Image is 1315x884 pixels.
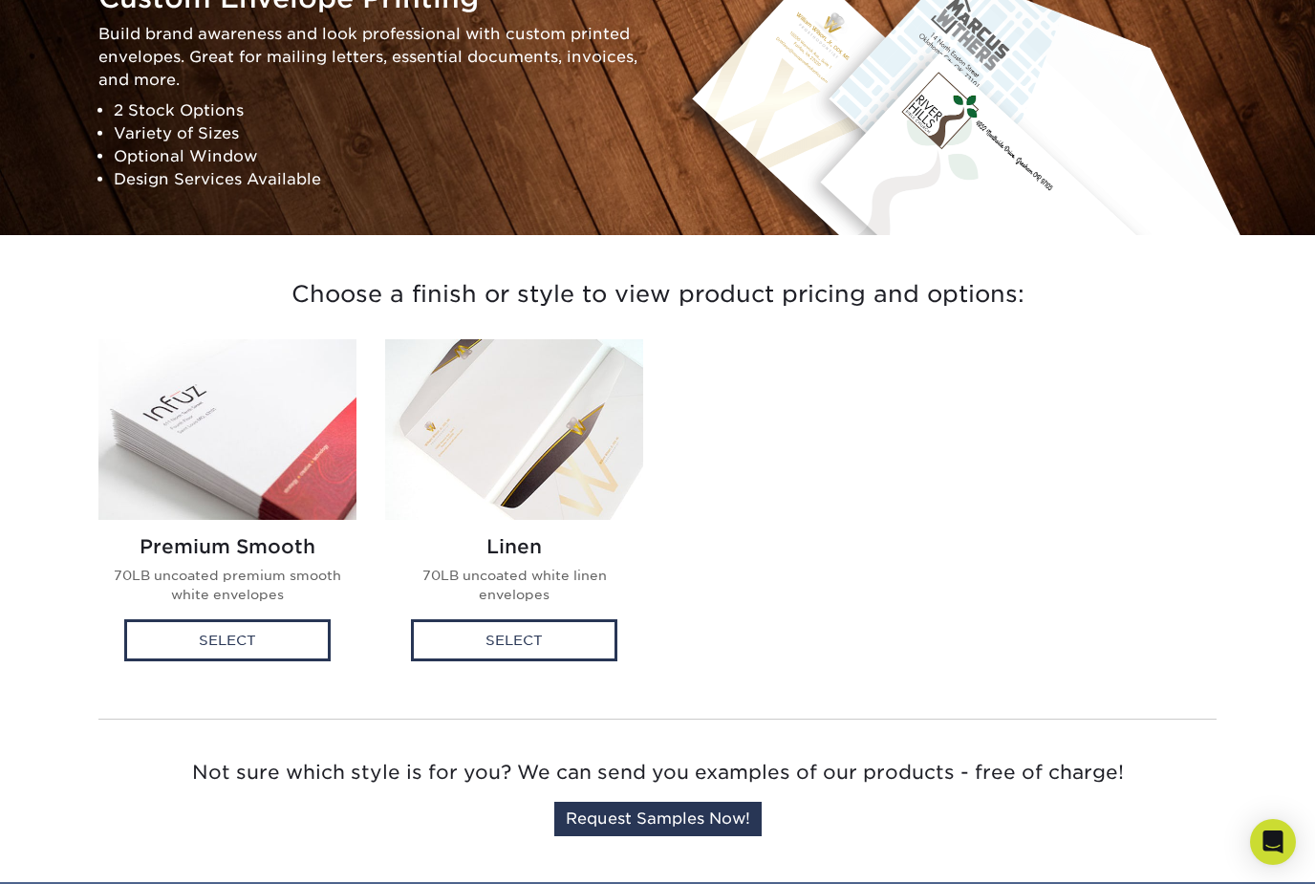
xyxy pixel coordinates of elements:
img: Linen Envelopes [385,339,643,520]
li: Optional Window [114,144,643,167]
div: Select [411,619,617,661]
h2: Linen [400,535,628,558]
a: Request Samples Now! [554,802,762,836]
a: Linen Envelopes Linen 70LB uncoated white linen envelopes Select [385,339,643,680]
li: 2 Stock Options [114,98,643,121]
img: Premium Smooth Envelopes [98,339,356,520]
div: Open Intercom Messenger [1250,819,1296,865]
p: 70LB uncoated premium smooth white envelopes [114,566,341,605]
li: Variety of Sizes [114,121,643,144]
p: Not sure which style is for you? We can send you examples of our products - free of charge! [98,758,1217,787]
div: Select [124,619,331,661]
li: Design Services Available [114,167,643,190]
p: 70LB uncoated white linen envelopes [400,566,628,605]
h3: Choose a finish or style to view product pricing and options: [98,258,1217,332]
p: Build brand awareness and look professional with custom printed envelopes. Great for mailing lett... [98,22,643,91]
a: Premium Smooth Envelopes Premium Smooth 70LB uncoated premium smooth white envelopes Select [98,339,356,680]
h2: Premium Smooth [114,535,341,558]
